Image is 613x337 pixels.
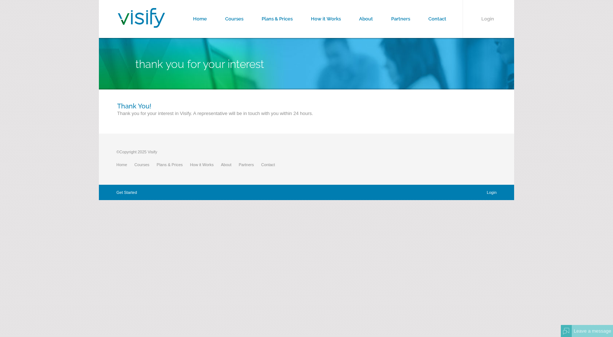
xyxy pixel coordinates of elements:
img: Offline [563,328,570,334]
a: Plans & Prices [157,162,190,167]
a: Courses [134,162,157,167]
a: Visify Training [118,19,165,30]
a: About [221,162,239,167]
a: Partners [239,162,261,167]
p: © [116,148,282,159]
div: Leave a message [572,325,613,337]
img: Visify Training [118,8,165,28]
span: Thank You For Your Interest [135,58,264,70]
a: Login [487,190,497,195]
span: Copyright 2025 Visify [119,150,157,154]
h3: Thank You! [117,102,496,110]
a: Get Started [116,190,137,195]
p: Thank you for your interest in Visify. A representative will be in touch with you within 24 hours. [117,110,496,121]
a: Contact [261,162,282,167]
a: How it Works [190,162,221,167]
a: Home [116,162,134,167]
